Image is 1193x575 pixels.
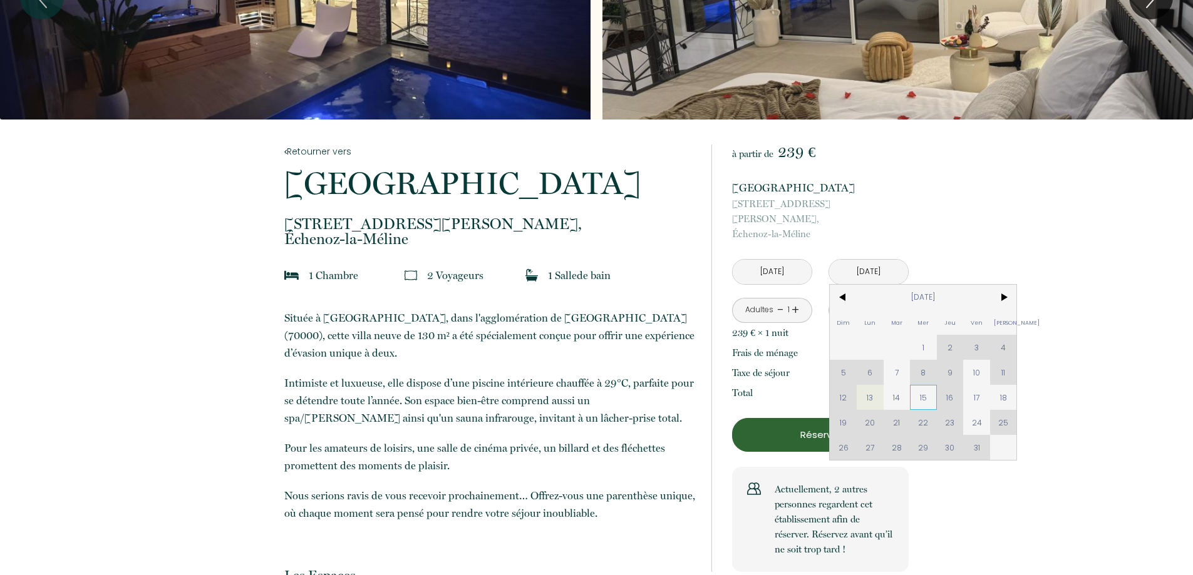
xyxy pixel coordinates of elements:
span: [STREET_ADDRESS][PERSON_NAME], [284,216,695,232]
div: Adultes [745,304,773,316]
p: [GEOGRAPHIC_DATA] [732,179,909,196]
span: [DATE] [857,285,990,310]
span: 10 [963,360,990,385]
span: 24 [963,410,990,435]
span: 18 [990,385,1017,410]
span: 239 € [778,143,815,161]
p: 1 Chambre [309,267,358,284]
a: - [777,300,784,320]
p: Nous serions ravis de vous recevoir prochainement… Offrez-vous une parenthèse unique, où chaque m... [284,487,695,522]
span: 15 [910,385,937,410]
img: guests [405,269,417,282]
span: Ven [963,310,990,335]
span: Dim [830,310,857,335]
p: Pour les amateurs de loisirs, une salle de cinéma privée, un billard et des fléchettes promettent... [284,439,695,474]
p: Échenoz-la-Méline [284,216,695,247]
span: Lun [857,310,884,335]
span: 13 [857,385,884,410]
span: s [479,269,483,282]
div: 1 [785,304,792,316]
p: Actuellement, 2 autres personnes regardent cet établissement afin de réserver. Réservez avant qu’... [775,482,894,557]
span: 7 [884,360,911,385]
span: [PERSON_NAME] [990,310,1017,335]
p: 1 Salle de bain [548,267,611,284]
span: Mer [910,310,937,335]
a: + [792,300,799,320]
span: Jeu [937,310,964,335]
p: 239 € × 1 nuit [732,325,788,340]
p: Échenoz-la-Méline [732,196,909,242]
span: 14 [884,385,911,410]
p: Total [732,385,753,400]
p: Située à [GEOGRAPHIC_DATA], dans l'agglomération de [GEOGRAPHIC_DATA] (70000), cette villa neuve ... [284,309,695,362]
p: Réserver [736,427,904,442]
p: Frais de ménage [732,345,798,360]
img: users [747,482,761,496]
input: Arrivée [733,260,812,284]
span: Mar [884,310,911,335]
span: à partir de [732,148,773,160]
span: > [990,285,1017,310]
span: < [830,285,857,310]
input: Départ [829,260,908,284]
a: Retourner vers [284,145,695,158]
p: Intimiste et luxueuse, elle dispose d’une piscine intérieure chauffée à 29°C, parfaite pour se dé... [284,374,695,427]
span: [STREET_ADDRESS][PERSON_NAME], [732,196,909,226]
p: [GEOGRAPHIC_DATA] [284,168,695,199]
p: 2 Voyageur [427,267,483,284]
span: 17 [963,385,990,410]
p: Taxe de séjour [732,365,790,380]
span: 1 [910,335,937,360]
button: Réserver [732,418,909,452]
